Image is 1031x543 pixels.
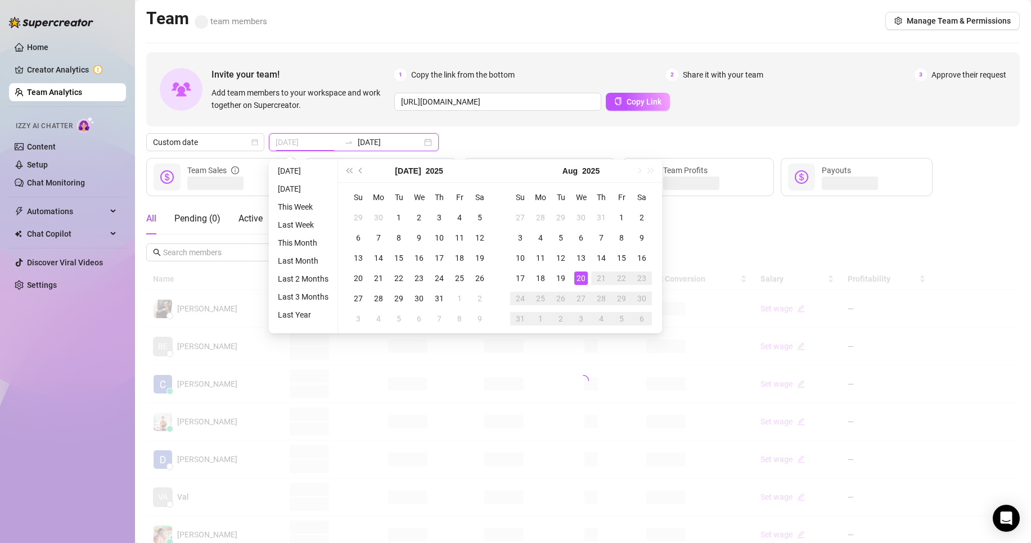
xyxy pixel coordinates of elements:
[392,251,406,265] div: 15
[534,292,547,305] div: 25
[473,292,487,305] div: 2
[343,160,355,182] button: Last year (Control + left)
[453,312,466,325] div: 8
[352,271,365,285] div: 20
[578,375,589,386] span: loading
[27,160,48,169] a: Setup
[358,136,422,148] input: End date
[77,116,94,133] img: AI Chatter
[795,170,808,184] span: dollar-circle
[433,231,446,245] div: 10
[348,268,368,288] td: 2025-07-20
[352,231,365,245] div: 6
[195,16,267,26] span: team members
[683,69,763,81] span: Share it with your team
[514,251,527,265] div: 10
[632,309,652,329] td: 2025-09-06
[276,136,340,148] input: Start date
[473,312,487,325] div: 9
[574,292,588,305] div: 27
[894,17,902,25] span: setting
[635,292,649,305] div: 30
[352,251,365,265] div: 13
[368,207,389,228] td: 2025-06-30
[27,43,48,52] a: Home
[574,211,588,224] div: 30
[348,207,368,228] td: 2025-06-29
[453,231,466,245] div: 11
[453,271,466,285] div: 25
[409,309,429,329] td: 2025-08-06
[666,69,678,81] span: 2
[412,231,426,245] div: 9
[392,271,406,285] div: 22
[409,207,429,228] td: 2025-07-02
[611,207,632,228] td: 2025-08-01
[510,228,530,248] td: 2025-08-03
[392,292,406,305] div: 29
[606,93,670,111] button: Copy Link
[449,248,470,268] td: 2025-07-18
[348,309,368,329] td: 2025-08-03
[551,309,571,329] td: 2025-09-02
[27,258,103,267] a: Discover Viral Videos
[473,271,487,285] div: 26
[433,312,446,325] div: 7
[273,290,333,304] li: Last 3 Months
[352,312,365,325] div: 3
[591,268,611,288] td: 2025-08-21
[429,248,449,268] td: 2025-07-17
[449,207,470,228] td: 2025-07-04
[534,211,547,224] div: 28
[574,312,588,325] div: 3
[530,288,551,309] td: 2025-08-25
[389,248,409,268] td: 2025-07-15
[16,121,73,132] span: Izzy AI Chatter
[530,228,551,248] td: 2025-08-04
[409,228,429,248] td: 2025-07-09
[591,228,611,248] td: 2025-08-07
[348,288,368,309] td: 2025-07-27
[635,211,649,224] div: 2
[595,292,608,305] div: 28
[574,231,588,245] div: 6
[449,268,470,288] td: 2025-07-25
[470,268,490,288] td: 2025-07-26
[822,166,851,175] span: Payouts
[372,231,385,245] div: 7
[915,69,927,81] span: 3
[372,271,385,285] div: 21
[635,231,649,245] div: 9
[470,248,490,268] td: 2025-07-19
[395,160,421,182] button: Choose a month
[615,271,628,285] div: 22
[211,87,390,111] span: Add team members to your workspace and work together on Supercreator.
[412,271,426,285] div: 23
[615,231,628,245] div: 8
[429,228,449,248] td: 2025-07-10
[449,309,470,329] td: 2025-08-08
[510,309,530,329] td: 2025-08-31
[615,251,628,265] div: 15
[273,236,333,250] li: This Month
[344,138,353,147] span: swap-right
[27,88,82,97] a: Team Analytics
[591,248,611,268] td: 2025-08-14
[551,268,571,288] td: 2025-08-19
[611,268,632,288] td: 2025-08-22
[514,292,527,305] div: 24
[571,187,591,207] th: We
[554,231,568,245] div: 5
[614,97,622,105] span: copy
[551,288,571,309] td: 2025-08-26
[27,202,107,220] span: Automations
[394,69,407,81] span: 1
[595,312,608,325] div: 4
[551,187,571,207] th: Tu
[632,207,652,228] td: 2025-08-02
[571,228,591,248] td: 2025-08-06
[344,138,353,147] span: to
[273,182,333,196] li: [DATE]
[627,97,661,106] span: Copy Link
[273,308,333,322] li: Last Year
